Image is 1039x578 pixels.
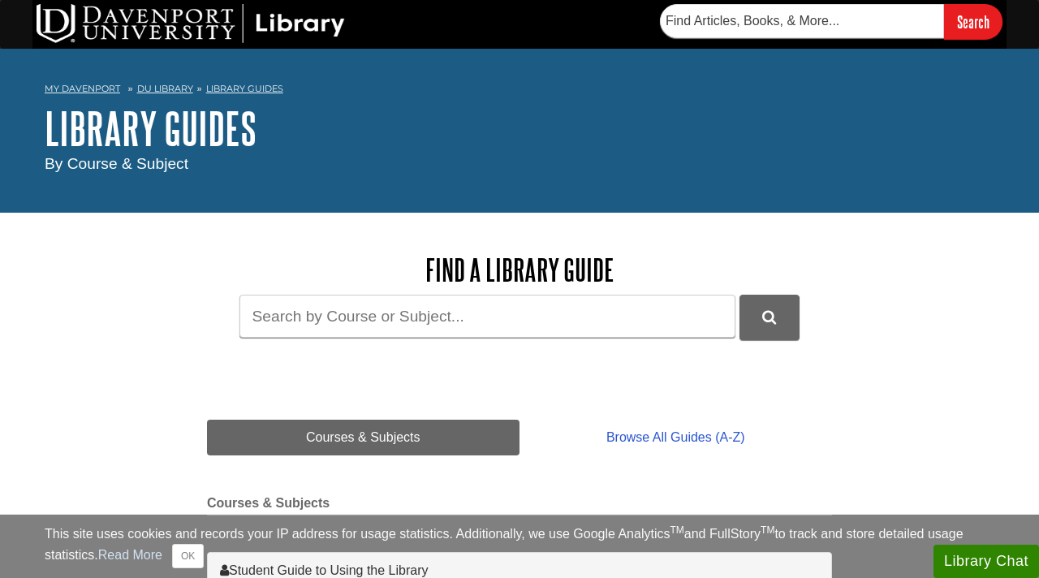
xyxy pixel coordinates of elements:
nav: breadcrumb [45,78,994,104]
button: Close [172,544,204,568]
a: Library Guides [206,83,283,94]
h2: Find a Library Guide [207,253,832,287]
h2: Courses & Subjects [207,496,832,515]
img: DU Library [37,4,345,43]
a: Courses & Subjects [207,420,519,455]
a: Read More [98,548,162,562]
button: Library Chat [933,545,1039,578]
a: My Davenport [45,82,120,96]
div: This site uses cookies and records your IP address for usage statistics. Additionally, we use Goo... [45,524,994,568]
form: Searches DU Library's articles, books, and more [660,4,1002,39]
input: Search [944,4,1002,39]
h1: Library Guides [45,104,994,153]
input: Search by Course or Subject... [239,295,735,338]
div: By Course & Subject [45,153,994,176]
i: Search Library Guides [762,310,776,325]
a: Browse All Guides (A-Z) [519,420,832,455]
a: DU Library [137,83,193,94]
input: Find Articles, Books, & More... [660,4,944,38]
